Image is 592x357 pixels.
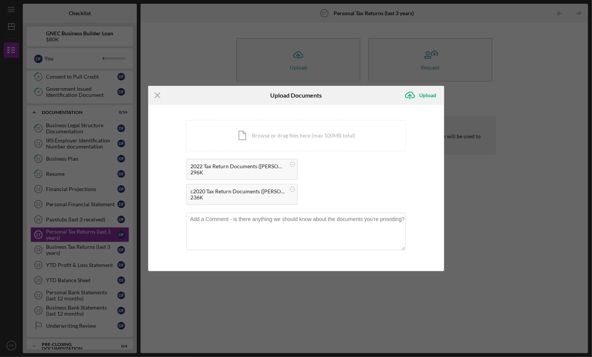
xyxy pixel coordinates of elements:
div: 296K [191,169,286,175]
div: c2020 Tax Return Documents ([PERSON_NAME] - Client Copy).pdf [191,188,286,194]
h6: Upload Documents [270,92,322,99]
div: Upload [419,88,437,103]
div: 2022 Tax Return Documents ([PERSON_NAME] - Client Copy).pdf [191,163,286,169]
button: Upload [400,88,444,103]
div: 236K [191,194,286,201]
